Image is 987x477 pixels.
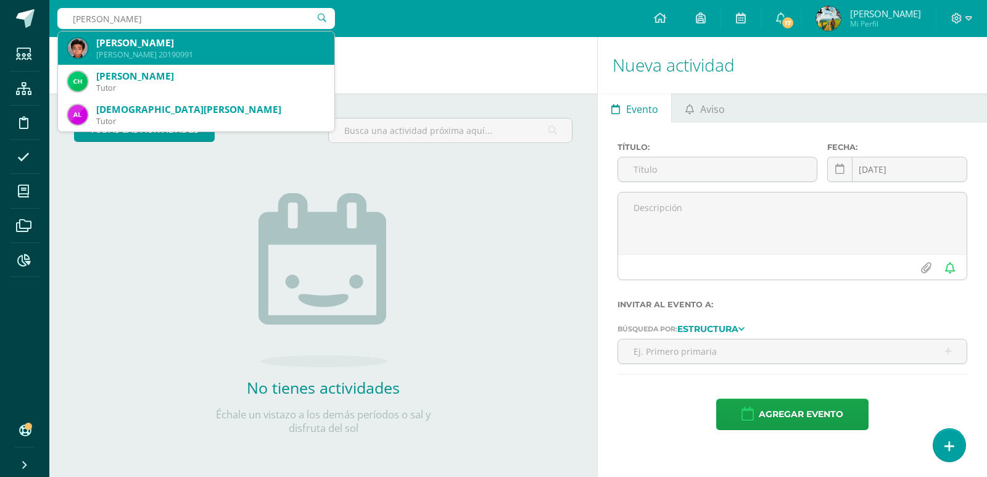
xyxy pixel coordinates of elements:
strong: Estructura [677,323,738,334]
span: 17 [781,16,795,30]
input: Título [618,157,817,181]
span: Mi Perfil [850,19,921,29]
button: Agregar evento [716,399,869,430]
div: [DEMOGRAPHIC_DATA][PERSON_NAME] [96,103,324,116]
div: Tutor [96,83,324,93]
div: Tutor [96,116,324,127]
div: [PERSON_NAME] [96,70,324,83]
a: Aviso [672,93,738,123]
label: Invitar al evento a: [617,300,967,309]
a: Evento [598,93,671,123]
span: Aviso [700,94,725,124]
div: [PERSON_NAME] [96,36,324,49]
span: [PERSON_NAME] [850,7,921,20]
img: 68dc05d322f312bf24d9602efa4c3a00.png [816,6,841,31]
img: 612d637e8fdc0a0240466bbfd0788ef2.png [68,72,88,91]
img: c92fa04210b02724952db33762c3c110.png [68,105,88,125]
span: Agregar evento [759,399,843,429]
h1: Nueva actividad [613,37,972,93]
div: [PERSON_NAME] 20190991 [96,49,324,60]
p: Échale un vistazo a los demás períodos o sal y disfruta del sol [200,408,447,435]
label: Fecha: [827,143,967,152]
span: Búsqueda por: [617,325,677,333]
input: Ej. Primero primaria [618,339,967,363]
input: Busca una actividad próxima aquí... [329,118,572,143]
img: no_activities.png [258,193,388,367]
label: Título: [617,143,817,152]
a: Estructura [677,324,745,333]
img: d585f9becdb35943c3ba0e197d62b384.png [68,38,88,58]
input: Fecha de entrega [828,157,967,181]
h2: No tienes actividades [200,377,447,398]
span: Evento [626,94,658,124]
input: Busca un usuario... [57,8,335,29]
